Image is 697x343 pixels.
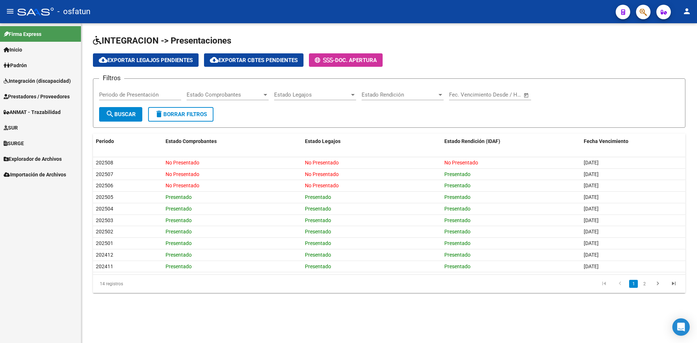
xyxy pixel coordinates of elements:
span: Doc. Apertura [335,57,377,64]
span: Presentado [166,264,192,269]
span: Exportar Legajos Pendientes [99,57,193,64]
span: Importación de Archivos [4,171,66,179]
span: Presentado [166,240,192,246]
span: [DATE] [584,229,599,234]
span: No Presentado [166,160,199,166]
span: [DATE] [584,194,599,200]
span: Presentado [166,252,192,258]
span: 202505 [96,194,113,200]
span: Presentado [166,217,192,223]
span: SUR [4,124,18,132]
div: 14 registros [93,275,210,293]
h3: Filtros [99,73,124,83]
span: 202507 [96,171,113,177]
span: Estado Comprobantes [187,91,262,98]
span: Presentado [444,206,470,212]
span: Estado Comprobantes [166,138,217,144]
span: Buscar [106,111,136,118]
span: Integración (discapacidad) [4,77,71,85]
span: [DATE] [584,252,599,258]
li: page 2 [639,278,650,290]
datatable-header-cell: Periodo [93,134,163,149]
span: SURGE [4,139,24,147]
span: 202503 [96,217,113,223]
span: 202411 [96,264,113,269]
span: Presentado [166,194,192,200]
span: Estado Legajos [274,91,350,98]
span: Presentado [305,217,331,223]
span: Presentado [305,264,331,269]
span: 202412 [96,252,113,258]
span: [DATE] [584,264,599,269]
span: No Presentado [166,171,199,177]
span: 202506 [96,183,113,188]
a: 1 [629,280,638,288]
span: Estado Rendición [362,91,437,98]
span: Presentado [444,229,470,234]
span: No Presentado [305,171,339,177]
button: Buscar [99,107,142,122]
button: Exportar Cbtes Pendientes [204,53,303,67]
span: - osfatun [57,4,90,20]
span: INTEGRACION -> Presentaciones [93,36,231,46]
span: Padrón [4,61,27,69]
a: go to previous page [613,280,627,288]
span: Presentado [305,229,331,234]
mat-icon: person [682,7,691,16]
span: Presentado [444,194,470,200]
span: Exportar Cbtes Pendientes [210,57,298,64]
span: [DATE] [584,183,599,188]
a: go to first page [597,280,611,288]
input: Fecha inicio [449,91,478,98]
span: Presentado [444,240,470,246]
mat-icon: cloud_download [99,56,107,64]
span: Estado Legajos [305,138,341,144]
mat-icon: menu [6,7,15,16]
span: Borrar Filtros [155,111,207,118]
datatable-header-cell: Fecha Vencimiento [581,134,685,149]
span: Inicio [4,46,22,54]
span: Presentado [305,240,331,246]
span: Explorador de Archivos [4,155,62,163]
span: Presentado [444,264,470,269]
span: Presentado [444,217,470,223]
a: 2 [640,280,649,288]
span: [DATE] [584,171,599,177]
mat-icon: search [106,110,114,118]
span: Fecha Vencimiento [584,138,628,144]
span: - [315,57,335,64]
span: [DATE] [584,240,599,246]
span: No Presentado [305,183,339,188]
span: No Presentado [166,183,199,188]
span: Presentado [444,171,470,177]
button: Exportar Legajos Pendientes [93,53,199,67]
button: -Doc. Apertura [309,53,383,67]
datatable-header-cell: Estado Legajos [302,134,441,149]
button: Open calendar [522,91,531,99]
button: Borrar Filtros [148,107,213,122]
span: Prestadores / Proveedores [4,93,70,101]
span: Firma Express [4,30,41,38]
datatable-header-cell: Estado Rendición (IDAF) [441,134,581,149]
span: Presentado [166,229,192,234]
input: Fecha fin [485,91,520,98]
span: Presentado [444,252,470,258]
span: Presentado [444,183,470,188]
span: Presentado [305,206,331,212]
mat-icon: cloud_download [210,56,219,64]
span: 202504 [96,206,113,212]
datatable-header-cell: Estado Comprobantes [163,134,302,149]
span: Presentado [305,252,331,258]
span: ANMAT - Trazabilidad [4,108,61,116]
li: page 1 [628,278,639,290]
span: 202502 [96,229,113,234]
div: Open Intercom Messenger [672,318,690,336]
span: [DATE] [584,217,599,223]
a: go to next page [651,280,665,288]
span: [DATE] [584,160,599,166]
span: Periodo [96,138,114,144]
span: 202501 [96,240,113,246]
span: No Presentado [305,160,339,166]
a: go to last page [667,280,681,288]
span: [DATE] [584,206,599,212]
